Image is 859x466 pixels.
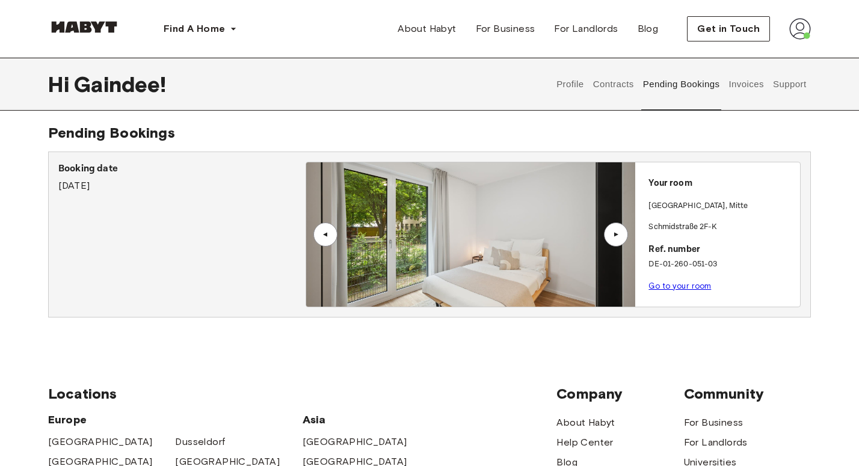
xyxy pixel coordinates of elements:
[648,221,795,233] p: Schmidstraße 2F-K
[687,16,770,41] button: Get in Touch
[303,412,429,427] span: Asia
[544,17,627,41] a: For Landlords
[684,435,748,450] a: For Landlords
[552,58,811,111] div: user profile tabs
[610,231,622,238] div: ▲
[648,281,711,290] a: Go to your room
[684,385,811,403] span: Community
[48,21,120,33] img: Habyt
[398,22,456,36] span: About Habyt
[771,58,808,111] button: Support
[154,17,247,41] button: Find A Home
[555,58,586,111] button: Profile
[164,22,225,36] span: Find A Home
[319,231,331,238] div: ▲
[648,243,795,257] p: Ref. number
[556,385,683,403] span: Company
[74,72,166,97] span: Gaindee !
[466,17,545,41] a: For Business
[638,22,659,36] span: Blog
[556,435,613,450] a: Help Center
[628,17,668,41] a: Blog
[388,17,466,41] a: About Habyt
[554,22,618,36] span: For Landlords
[175,435,225,449] a: Dusseldorf
[58,162,306,193] div: [DATE]
[306,162,635,307] img: Image of the room
[48,124,175,141] span: Pending Bookings
[641,58,721,111] button: Pending Bookings
[789,18,811,40] img: avatar
[727,58,765,111] button: Invoices
[697,22,760,36] span: Get in Touch
[648,200,748,212] p: [GEOGRAPHIC_DATA] , Mitte
[648,177,795,191] p: Your room
[48,385,556,403] span: Locations
[476,22,535,36] span: For Business
[648,259,795,271] p: DE-01-260-051-03
[58,162,306,176] p: Booking date
[556,415,615,430] a: About Habyt
[303,435,407,449] a: [GEOGRAPHIC_DATA]
[48,412,303,427] span: Europe
[591,58,635,111] button: Contracts
[48,72,74,97] span: Hi
[684,415,744,430] a: For Business
[48,435,153,449] a: [GEOGRAPHIC_DATA]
